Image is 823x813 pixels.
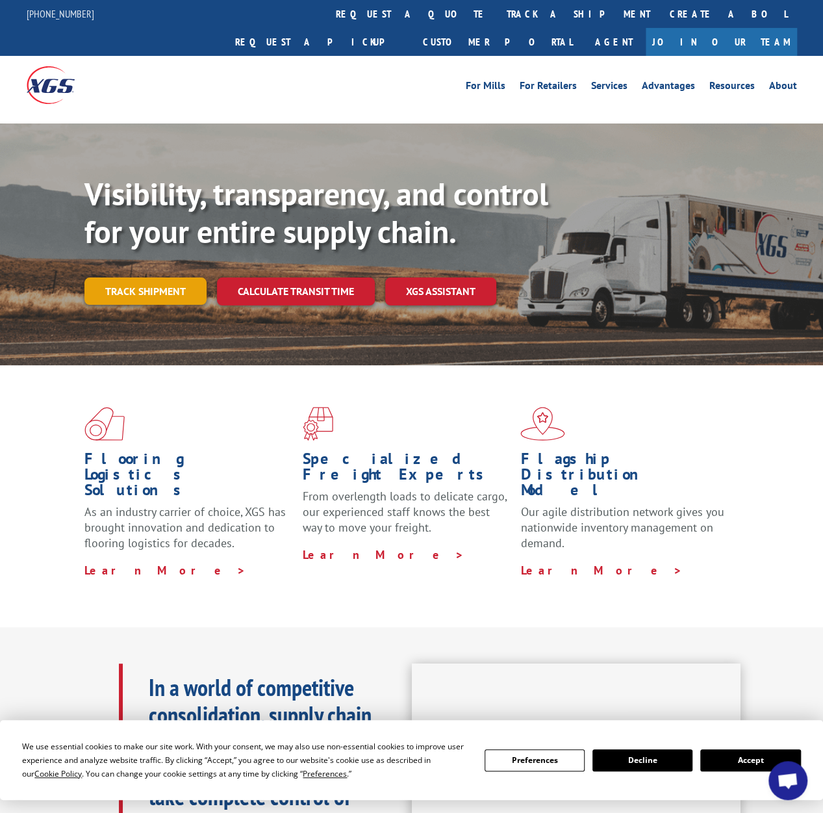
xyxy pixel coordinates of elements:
button: Decline [592,749,692,771]
a: Request a pickup [225,28,413,56]
span: Our agile distribution network gives you nationwide inventory management on demand. [520,504,724,550]
img: xgs-icon-focused-on-flooring-red [303,407,333,441]
b: Visibility, transparency, and control for your entire supply chain. [84,174,548,252]
a: Services [591,81,627,95]
a: Advantages [642,81,695,95]
h1: Flagship Distribution Model [520,451,729,504]
a: Agent [582,28,646,56]
a: Customer Portal [413,28,582,56]
button: Accept [700,749,800,771]
a: Learn More > [520,563,682,578]
button: Preferences [485,749,585,771]
h1: Flooring Logistics Solutions [84,451,293,504]
a: [PHONE_NUMBER] [27,7,94,20]
h1: Specialized Freight Experts [303,451,511,489]
a: About [769,81,797,95]
a: Track shipment [84,277,207,305]
span: Cookie Policy [34,768,82,779]
div: We use essential cookies to make our site work. With your consent, we may also use non-essential ... [22,740,468,781]
a: Learn More > [84,563,246,578]
a: Learn More > [303,547,464,562]
a: For Retailers [520,81,577,95]
a: Calculate transit time [217,277,375,305]
span: As an industry carrier of choice, XGS has brought innovation and dedication to flooring logistics... [84,504,286,550]
p: From overlength loads to delicate cargo, our experienced staff knows the best way to move your fr... [303,489,511,547]
span: Preferences [303,768,347,779]
div: Open chat [768,761,807,800]
a: XGS ASSISTANT [385,277,496,305]
a: For Mills [466,81,505,95]
img: xgs-icon-flagship-distribution-model-red [520,407,565,441]
a: Resources [709,81,755,95]
img: xgs-icon-total-supply-chain-intelligence-red [84,407,125,441]
a: Join Our Team [646,28,797,56]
